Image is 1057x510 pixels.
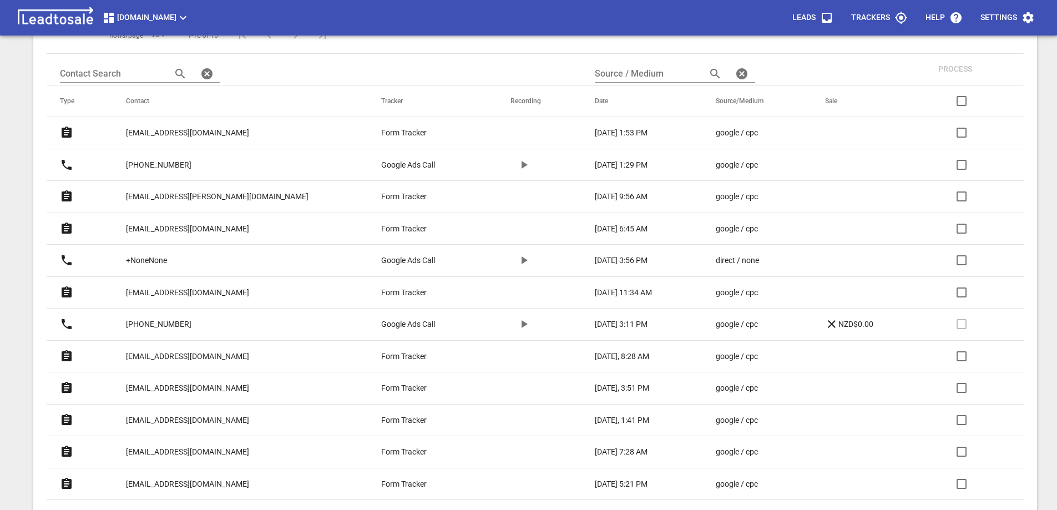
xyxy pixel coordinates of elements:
[595,191,671,203] a: [DATE] 9:56 AM
[381,159,467,171] a: Google Ads Call
[381,415,467,426] a: Form Tracker
[60,126,73,139] svg: Form
[595,191,648,203] p: [DATE] 9:56 AM
[825,317,885,331] a: NZD$0.00
[381,319,467,330] a: Google Ads Call
[595,382,671,394] a: [DATE], 3:51 PM
[716,446,781,458] a: google / cpc
[60,350,73,363] svg: Form
[381,351,427,362] p: Form Tracker
[792,12,816,23] p: Leads
[60,222,73,235] svg: Form
[381,382,467,394] a: Form Tracker
[702,85,812,117] th: Source/Medium
[60,158,73,171] svg: Call
[716,287,758,299] p: google / cpc
[98,7,194,29] button: [DOMAIN_NAME]
[716,255,781,266] a: direct / none
[716,319,781,330] a: google / cpc
[126,119,249,147] a: [EMAIL_ADDRESS][DOMAIN_NAME]
[595,159,648,171] p: [DATE] 1:29 PM
[581,85,702,117] th: Date
[126,351,249,362] p: [EMAIL_ADDRESS][DOMAIN_NAME]
[595,382,649,394] p: [DATE], 3:51 PM
[595,478,648,490] p: [DATE] 5:21 PM
[595,287,671,299] a: [DATE] 11:34 AM
[595,446,648,458] p: [DATE] 7:28 AM
[595,351,671,362] a: [DATE], 8:28 AM
[60,254,73,267] svg: Call
[381,255,435,266] p: Google Ads Call
[126,127,249,139] p: [EMAIL_ADDRESS][DOMAIN_NAME]
[595,127,671,139] a: [DATE] 1:53 PM
[716,415,781,426] a: google / cpc
[126,247,167,274] a: +NoneNone
[109,31,143,41] span: Rows/page
[381,446,467,458] a: Form Tracker
[126,223,249,235] p: [EMAIL_ADDRESS][DOMAIN_NAME]
[60,286,73,299] svg: Form
[595,159,671,171] a: [DATE] 1:29 PM
[381,191,427,203] p: Form Tracker
[595,415,671,426] a: [DATE], 1:41 PM
[126,446,249,458] p: [EMAIL_ADDRESS][DOMAIN_NAME]
[113,85,368,117] th: Contact
[595,255,648,266] p: [DATE] 3:56 PM
[381,191,467,203] a: Form Tracker
[595,319,648,330] p: [DATE] 3:11 PM
[381,223,427,235] p: Form Tracker
[126,311,191,338] a: [PHONE_NUMBER]
[126,152,191,179] a: [PHONE_NUMBER]
[126,438,249,466] a: [EMAIL_ADDRESS][DOMAIN_NAME]
[188,31,218,41] span: 1-16 of 16
[595,223,671,235] a: [DATE] 6:45 AM
[381,319,435,330] p: Google Ads Call
[716,382,781,394] a: google / cpc
[595,223,648,235] p: [DATE] 6:45 AM
[595,478,671,490] a: [DATE] 5:21 PM
[595,287,652,299] p: [DATE] 11:34 AM
[381,446,427,458] p: Form Tracker
[716,191,758,203] p: google / cpc
[716,446,758,458] p: google / cpc
[148,28,170,43] div: 20
[497,85,581,117] th: Recording
[381,351,467,362] a: Form Tracker
[381,287,467,299] a: Form Tracker
[595,415,649,426] p: [DATE], 1:41 PM
[126,415,249,426] p: [EMAIL_ADDRESS][DOMAIN_NAME]
[595,351,649,362] p: [DATE], 8:28 AM
[716,478,758,490] p: google / cpc
[60,317,73,331] svg: Call
[716,351,758,362] p: google / cpc
[381,255,467,266] a: Google Ads Call
[102,11,190,24] span: [DOMAIN_NAME]
[381,382,427,394] p: Form Tracker
[126,287,249,299] p: [EMAIL_ADDRESS][DOMAIN_NAME]
[925,12,945,23] p: Help
[13,7,98,29] img: logo
[368,85,498,117] th: Tracker
[126,471,249,498] a: [EMAIL_ADDRESS][DOMAIN_NAME]
[381,223,467,235] a: Form Tracker
[716,127,781,139] a: google / cpc
[126,255,167,266] p: +NoneNone
[381,287,427,299] p: Form Tracker
[595,127,648,139] p: [DATE] 1:53 PM
[716,382,758,394] p: google / cpc
[980,12,1017,23] p: Settings
[60,190,73,203] svg: Form
[381,127,427,139] p: Form Tracker
[716,351,781,362] a: google / cpc
[716,478,781,490] a: google / cpc
[47,85,113,117] th: Type
[60,381,73,395] svg: Form
[126,407,249,434] a: [EMAIL_ADDRESS][DOMAIN_NAME]
[126,159,191,171] p: [PHONE_NUMBER]
[716,191,781,203] a: google / cpc
[126,343,249,370] a: [EMAIL_ADDRESS][DOMAIN_NAME]
[716,223,781,235] a: google / cpc
[595,255,671,266] a: [DATE] 3:56 PM
[716,287,781,299] a: google / cpc
[812,85,916,117] th: Sale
